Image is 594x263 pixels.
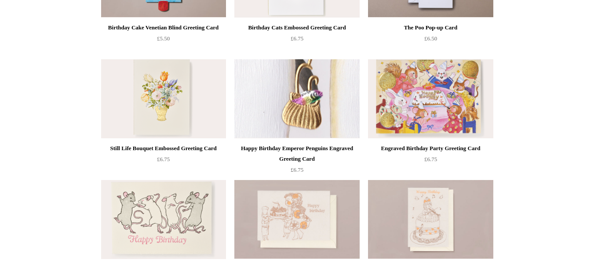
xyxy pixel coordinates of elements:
img: Happy Birthday Emperor Penguins Engraved Greeting Card [234,59,359,138]
a: Birthday Cats Embossed Greeting Card £6.75 [234,22,359,58]
img: Letterpress Birthday Party Mice Greeting Card [101,180,226,259]
div: Happy Birthday Emperor Penguins Engraved Greeting Card [237,143,357,164]
span: £6.75 [157,156,170,162]
a: Engraved Birthday Party Greeting Card £6.75 [368,143,493,179]
img: Still Life Bouquet Embossed Greeting Card [101,59,226,138]
img: Engraved Birthday Party Greeting Card [368,59,493,138]
a: The Poo Pop-up Card £6.50 [368,22,493,58]
span: £6.50 [424,35,437,42]
span: £6.75 [424,156,437,162]
div: Birthday Cake Venetian Blind Greeting Card [103,22,224,33]
a: Engraved Birthday Party Greeting Card Engraved Birthday Party Greeting Card [368,59,493,138]
span: £5.50 [157,35,170,42]
a: Letterpress Birthday Party Mice Greeting Card Letterpress Birthday Party Mice Greeting Card [101,180,226,259]
a: Happy Birthday Emperor Penguins Engraved Greeting Card Happy Birthday Emperor Penguins Engraved G... [234,59,359,138]
a: Silk Screen Printed Greeting Card, Musical Birthday Cake Silk Screen Printed Greeting Card, Music... [368,180,493,259]
div: Still Life Bouquet Embossed Greeting Card [103,143,224,154]
span: £6.75 [291,35,303,42]
a: Silk Screen Printed Greeting Card, Birthday Bakers Silk Screen Printed Greeting Card, Birthday Ba... [234,180,359,259]
div: Engraved Birthday Party Greeting Card [370,143,491,154]
img: Silk Screen Printed Greeting Card, Musical Birthday Cake [368,180,493,259]
img: Silk Screen Printed Greeting Card, Birthday Bakers [234,180,359,259]
a: Still Life Bouquet Embossed Greeting Card £6.75 [101,143,226,179]
div: The Poo Pop-up Card [370,22,491,33]
a: Birthday Cake Venetian Blind Greeting Card £5.50 [101,22,226,58]
span: £6.75 [291,166,303,173]
a: Still Life Bouquet Embossed Greeting Card Still Life Bouquet Embossed Greeting Card [101,59,226,138]
a: Happy Birthday Emperor Penguins Engraved Greeting Card £6.75 [234,143,359,179]
div: Birthday Cats Embossed Greeting Card [237,22,357,33]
